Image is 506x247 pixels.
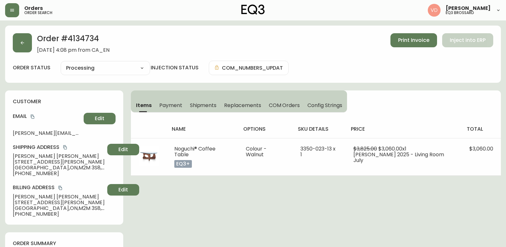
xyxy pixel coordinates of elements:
h4: order summary [13,240,116,247]
h4: total [467,126,496,133]
span: $3,060.00 x 1 [378,145,406,152]
h4: Email [13,113,81,120]
span: Orders [24,6,43,11]
span: [PERSON_NAME] [446,6,491,11]
li: Colour - Walnut [246,146,285,158]
span: Print Invoice [398,37,429,44]
span: [GEOGRAPHIC_DATA] , ON , M2M 3S8 , CA [13,205,105,211]
h4: price [351,126,457,133]
span: Replacements [224,102,261,109]
span: Config Strings [307,102,342,109]
span: [STREET_ADDRESS][PERSON_NAME] [13,200,105,205]
span: [STREET_ADDRESS][PERSON_NAME] [13,159,105,165]
h4: options [243,126,288,133]
span: [GEOGRAPHIC_DATA] , ON , M2M 3S8 , CA [13,165,105,171]
button: Edit [107,144,139,155]
label: order status [13,64,50,71]
span: $3,060.00 [469,145,493,152]
button: copy [57,185,64,191]
span: [PHONE_NUMBER] [13,171,105,176]
span: [PERSON_NAME][EMAIL_ADDRESS][DOMAIN_NAME] [13,130,81,136]
button: copy [29,113,36,120]
span: [PERSON_NAME] [PERSON_NAME] [13,194,105,200]
img: 34cbe8de67806989076631741e6a7c6b [428,4,441,17]
h4: customer [13,98,116,105]
img: logo [241,4,265,15]
span: Items [136,102,152,109]
span: [PHONE_NUMBER] [13,211,105,217]
span: [DATE] 4:08 pm from CA_EN [37,47,110,53]
h4: injection status [151,64,199,71]
span: Edit [118,186,128,193]
h2: Order # 4134734 [37,33,110,47]
h4: Shipping Address [13,144,105,151]
button: Edit [84,113,116,124]
span: Payment [159,102,182,109]
button: Print Invoice [390,33,437,47]
button: copy [62,144,68,151]
span: 3350-023-13 x 1 [300,145,336,158]
span: COM Orders [269,102,300,109]
h4: sku details [298,126,340,133]
h5: eq3 brossard [446,11,474,15]
h4: name [172,126,233,133]
img: fc8457a3-2feb-4a1e-83bd-ffc3092eaa6f.jpg [139,146,159,166]
button: Edit [107,184,139,196]
span: Shipments [190,102,217,109]
h4: Billing Address [13,184,105,191]
p: eq3+ [174,160,192,168]
span: [PERSON_NAME] 2025 - Living Room July [353,151,444,164]
span: Edit [95,115,104,122]
span: [PERSON_NAME] [PERSON_NAME] [13,153,105,159]
span: $3,825.00 [353,145,377,152]
h5: order search [24,11,52,15]
span: Edit [118,146,128,153]
span: Noguchi® Coffee Table [174,145,215,158]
